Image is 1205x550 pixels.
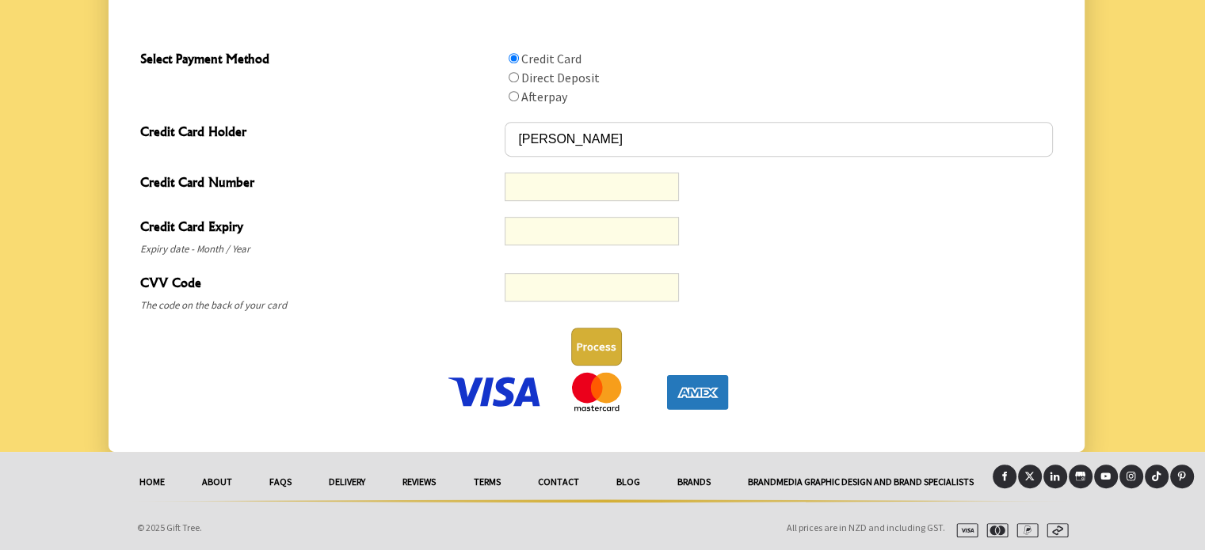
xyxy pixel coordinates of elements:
[1170,465,1194,488] a: Pinterest
[519,465,597,499] a: Contact
[658,465,729,499] a: Brands
[597,465,658,499] a: Blog
[512,180,672,195] iframe: Secure card number input frame
[137,522,202,533] span: © 2025 Gift Tree.
[140,49,498,72] span: Select Payment Method
[1094,465,1118,488] a: Youtube
[1018,465,1042,488] a: X (Twitter)
[140,217,498,240] span: Credit Card Expiry
[140,173,498,195] span: Credit Card Number
[521,89,567,104] label: Afterpay
[787,522,945,533] span: All prices are in NZD and including GST.
[729,465,992,499] a: Brandmedia Graphic Design And Brand Specialists
[140,122,498,145] span: Credit Card Holder
[993,465,1016,488] a: Facebook
[455,465,519,499] a: Terms
[521,51,582,66] label: Credit Card
[184,465,251,499] a: About
[251,465,311,499] a: FAQs
[445,372,544,412] img: We Accept Visa
[509,72,519,82] input: Select Payment Method
[521,70,600,85] label: Direct Deposit
[509,91,519,101] input: Select Payment Method
[1040,523,1069,537] img: afterpay.svg
[140,273,498,296] span: CVV Code
[384,465,455,499] a: reviews
[512,280,672,295] iframe: Secure CVC input frame
[950,523,978,537] img: visa.svg
[140,240,498,259] span: Expiry date - Month / Year
[311,465,384,499] a: delivery
[1145,465,1169,488] a: Tiktok
[140,296,498,315] span: The code on the back of your card
[1043,465,1067,488] a: LinkedIn
[571,328,622,366] button: Process
[505,122,1052,157] input: Credit Card Holder
[121,465,184,499] a: HOME
[509,53,519,63] input: Select Payment Method
[547,372,646,412] img: We Accept MasterCard
[512,224,672,239] iframe: Secure expiration date input frame
[980,523,1009,537] img: mastercard.svg
[1119,465,1143,488] a: Instagram
[1010,523,1039,537] img: paypal.svg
